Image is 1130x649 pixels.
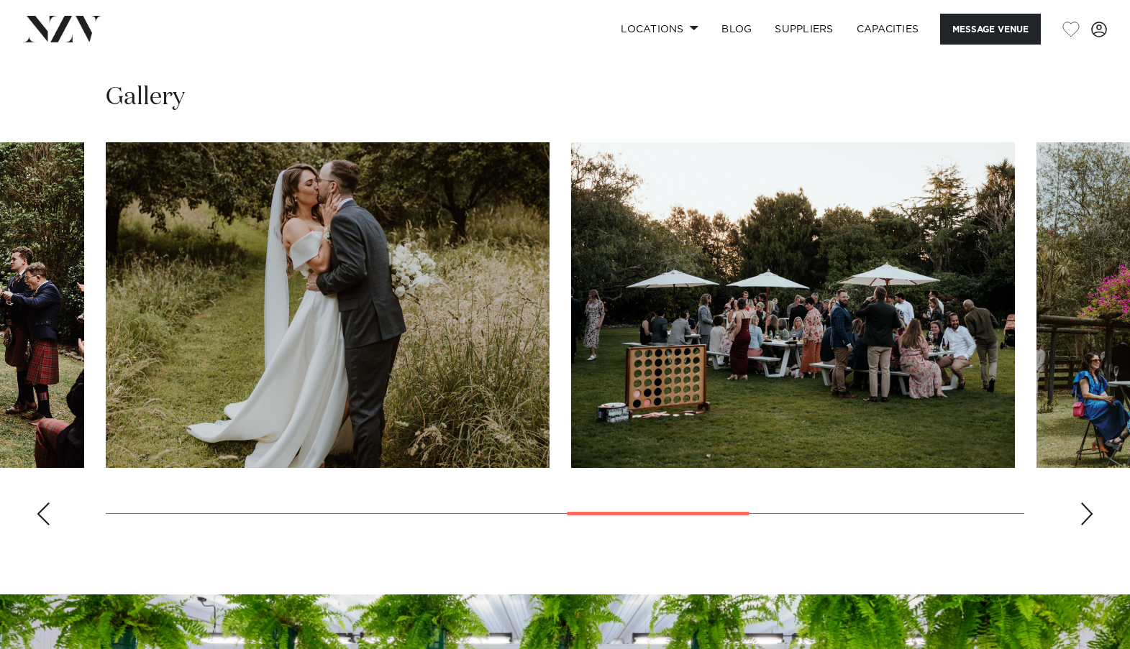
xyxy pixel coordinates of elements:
img: nzv-logo.png [23,16,101,42]
a: BLOG [710,14,763,45]
button: Message Venue [940,14,1041,45]
a: Capacities [845,14,931,45]
swiper-slide: 7 / 10 [571,142,1015,468]
swiper-slide: 6 / 10 [106,142,550,468]
a: Locations [609,14,710,45]
h2: Gallery [106,81,185,114]
a: SUPPLIERS [763,14,844,45]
